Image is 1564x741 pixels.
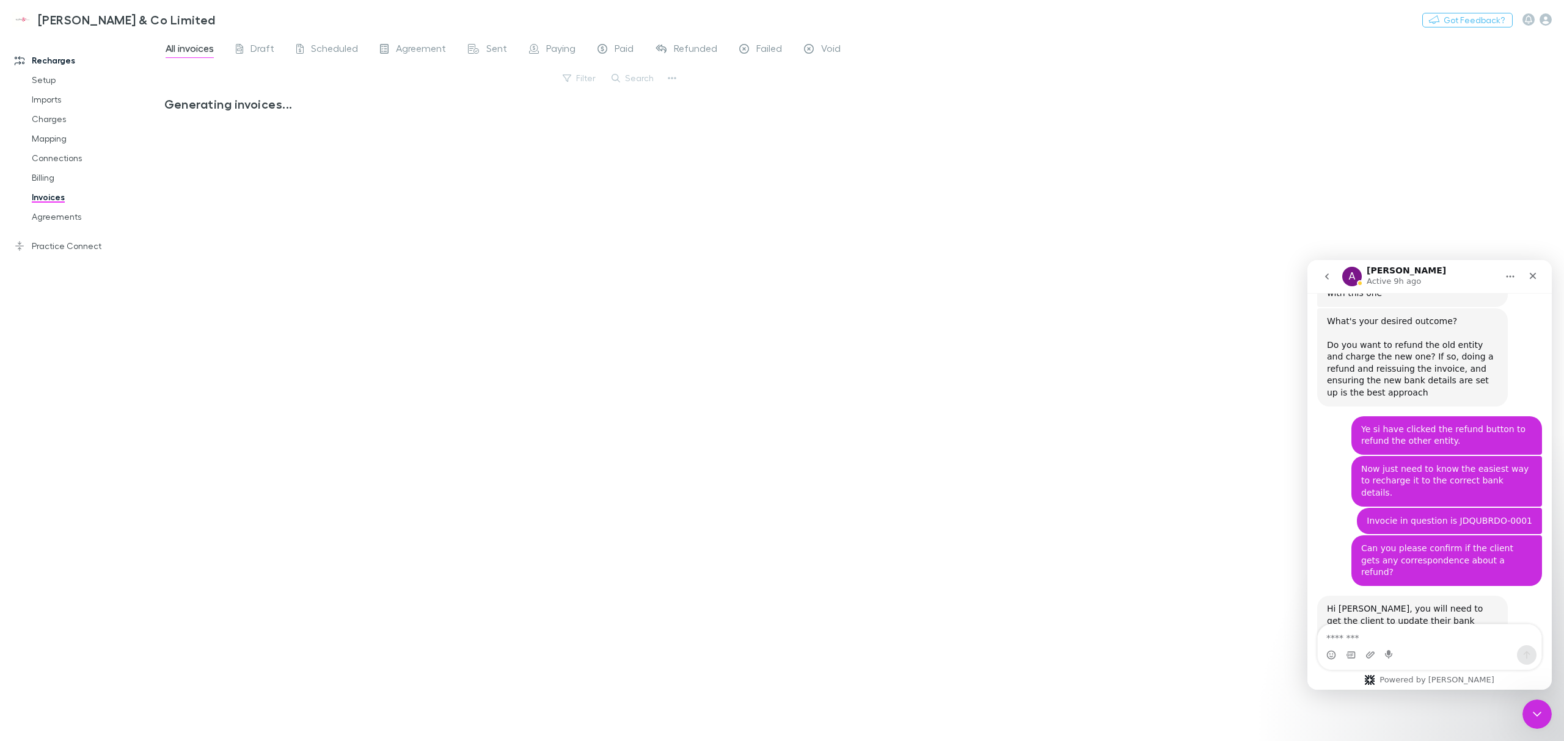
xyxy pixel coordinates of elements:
[5,5,223,34] a: [PERSON_NAME] & Co Limited
[38,390,48,400] button: Gif picker
[19,390,29,400] button: Emoji picker
[615,42,634,58] span: Paid
[78,390,87,400] button: Start recording
[10,336,200,434] div: Hi [PERSON_NAME], you will need to get the client to update their bank account from the agreement...
[311,42,358,58] span: Scheduled
[250,42,274,58] span: Draft
[1522,699,1552,729] iframe: Intercom live chat
[605,71,661,85] button: Search
[674,42,717,58] span: Refunded
[396,42,446,58] span: Agreement
[546,42,576,58] span: Paying
[10,364,234,385] textarea: Message…
[1422,13,1513,27] button: Got Feedback?
[20,168,174,187] a: Billing
[20,129,174,148] a: Mapping
[557,71,603,85] button: Filter
[20,187,174,207] a: Invoices
[756,42,782,58] span: Failed
[20,148,174,168] a: Connections
[1307,260,1552,690] iframe: Intercom live chat
[20,207,174,226] a: Agreements
[164,96,671,111] h3: Generating invoices...
[210,385,229,405] button: Send a message…
[20,90,174,109] a: Imports
[821,42,841,58] span: Void
[38,12,216,27] h3: [PERSON_NAME] & Co Limited
[58,390,68,400] button: Upload attachment
[20,343,191,427] div: Hi [PERSON_NAME], you will need to get the client to update their bank account from the agreement...
[166,42,214,58] span: All invoices
[12,12,33,27] img: Epplett & Co Limited's Logo
[20,109,174,129] a: Charges
[2,51,174,70] a: Recharges
[10,336,235,461] div: Alex says…
[20,70,174,90] a: Setup
[486,42,507,58] span: Sent
[2,236,174,256] a: Practice Connect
